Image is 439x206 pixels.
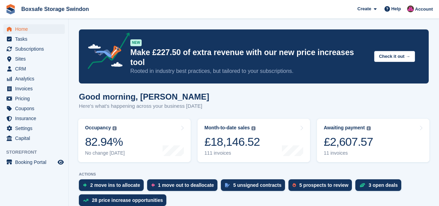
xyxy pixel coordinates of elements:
[19,3,92,15] a: Boxsafe Storage Swindon
[204,135,260,149] div: £18,146.52
[204,125,250,131] div: Month-to-date sales
[233,182,282,188] div: 5 unsigned contracts
[221,179,288,194] a: 5 unsigned contracts
[3,44,65,54] a: menu
[3,54,65,64] a: menu
[3,94,65,103] a: menu
[130,67,369,75] p: Rooted in industry best practices, but tailored to your subscriptions.
[391,5,401,12] span: Help
[324,150,373,156] div: 11 invoices
[85,150,125,156] div: No change [DATE]
[3,84,65,93] a: menu
[374,51,415,62] button: Check it out →
[3,133,65,143] a: menu
[3,114,65,123] a: menu
[92,197,163,203] div: 28 price increase opportunities
[324,135,373,149] div: £2,607.57
[367,126,371,130] img: icon-info-grey-7440780725fd019a000dd9b08b2336e03edf1995a4989e88bcd33f0948082b44.svg
[15,124,56,133] span: Settings
[82,33,130,72] img: price-adjustments-announcement-icon-8257ccfd72463d97f412b2fc003d46551f7dbcb40ab6d574587a9cd5c0d94...
[3,34,65,44] a: menu
[79,92,209,101] h1: Good morning, [PERSON_NAME]
[204,150,260,156] div: 111 invoices
[15,84,56,93] span: Invoices
[293,183,296,187] img: prospect-51fa495bee0391a8d652442698ab0144808aea92771e9ea1ae160a38d050c398.svg
[57,158,65,166] a: Preview store
[15,74,56,83] span: Analytics
[15,133,56,143] span: Capital
[151,183,155,187] img: move_outs_to_deallocate_icon-f764333ba52eb49d3ac5e1228854f67142a1ed5810a6f6cc68b1a99e826820c5.svg
[251,126,256,130] img: icon-info-grey-7440780725fd019a000dd9b08b2336e03edf1995a4989e88bcd33f0948082b44.svg
[225,183,230,187] img: contract_signature_icon-13c848040528278c33f63329250d36e43548de30e8caae1d1a13099fd9432cc5.svg
[158,182,214,188] div: 1 move out to deallocate
[15,34,56,44] span: Tasks
[15,44,56,54] span: Subscriptions
[15,24,56,34] span: Home
[85,125,111,131] div: Occupancy
[3,24,65,34] a: menu
[15,114,56,123] span: Insurance
[112,126,117,130] img: icon-info-grey-7440780725fd019a000dd9b08b2336e03edf1995a4989e88bcd33f0948082b44.svg
[130,48,369,67] p: Make £227.50 of extra revenue with our new price increases tool
[288,179,355,194] a: 5 prospects to review
[79,102,209,110] p: Here's what's happening across your business [DATE]
[5,4,16,14] img: stora-icon-8386f47178a22dfd0bd8f6a31ec36ba5ce8667c1dd55bd0f319d3a0aa187defe.svg
[415,6,433,13] span: Account
[6,149,68,156] span: Storefront
[78,119,191,162] a: Occupancy 82.94% No change [DATE]
[299,182,348,188] div: 5 prospects to review
[198,119,310,162] a: Month-to-date sales £18,146.52 111 invoices
[3,104,65,113] a: menu
[357,5,371,12] span: Create
[15,54,56,64] span: Sites
[369,182,398,188] div: 3 open deals
[83,183,87,187] img: move_ins_to_allocate_icon-fdf77a2bb77ea45bf5b3d319d69a93e2d87916cf1d5bf7949dd705db3b84f3ca.svg
[85,135,125,149] div: 82.94%
[3,64,65,74] a: menu
[15,157,56,167] span: Booking Portal
[324,125,365,131] div: Awaiting payment
[359,183,365,188] img: deal-1b604bf984904fb50ccaf53a9ad4b4a5d6e5aea283cecdc64d6e3604feb123c2.svg
[317,119,429,162] a: Awaiting payment £2,607.57 11 invoices
[3,74,65,83] a: menu
[83,199,88,202] img: price_increase_opportunities-93ffe204e8149a01c8c9dc8f82e8f89637d9d84a8eef4429ea346261dce0b2c0.svg
[15,94,56,103] span: Pricing
[15,104,56,113] span: Coupons
[355,179,405,194] a: 3 open deals
[407,5,414,12] img: Philip Matthews
[3,157,65,167] a: menu
[15,64,56,74] span: CRM
[90,182,140,188] div: 2 move ins to allocate
[147,179,221,194] a: 1 move out to deallocate
[130,39,142,46] div: NEW
[79,179,147,194] a: 2 move ins to allocate
[3,124,65,133] a: menu
[79,172,429,177] p: ACTIONS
